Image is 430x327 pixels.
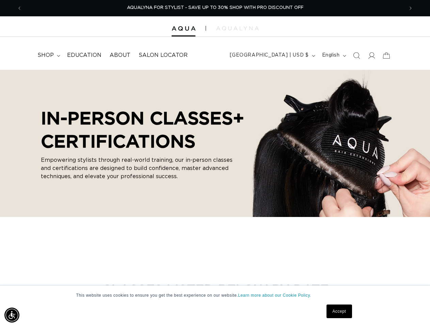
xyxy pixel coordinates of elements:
[12,2,27,15] button: Previous announcement
[322,52,340,59] span: English
[67,52,101,59] span: Education
[76,292,354,298] p: This website uses cookies to ensure you get the best experience on our website.
[127,5,303,10] span: AQUALYNA FOR STYLIST - SAVE UP TO 30% SHOP WITH PRO DISCOUNT OFF
[63,48,106,63] a: Education
[134,48,192,63] a: Salon Locator
[4,308,19,323] div: Accessibility Menu
[403,2,418,15] button: Next announcement
[396,294,430,327] iframe: Chat Widget
[216,26,259,30] img: aqualyna.com
[318,49,349,62] button: English
[41,156,238,181] p: Empowering stylists through real-world training, our in-person classes and certifications are des...
[41,106,272,153] p: IN-PERSON CLASSES+ CERTIFICATIONS
[37,281,392,297] h2: CLASSES LISTED BELOW BY DATE
[110,52,130,59] span: About
[172,26,195,31] img: Aqua Hair Extensions
[327,305,352,318] a: Accept
[349,48,364,63] summary: Search
[37,52,54,59] span: shop
[33,48,63,63] summary: shop
[139,52,188,59] span: Salon Locator
[238,293,311,298] a: Learn more about our Cookie Policy.
[106,48,134,63] a: About
[230,52,309,59] span: [GEOGRAPHIC_DATA] | USD $
[226,49,318,62] button: [GEOGRAPHIC_DATA] | USD $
